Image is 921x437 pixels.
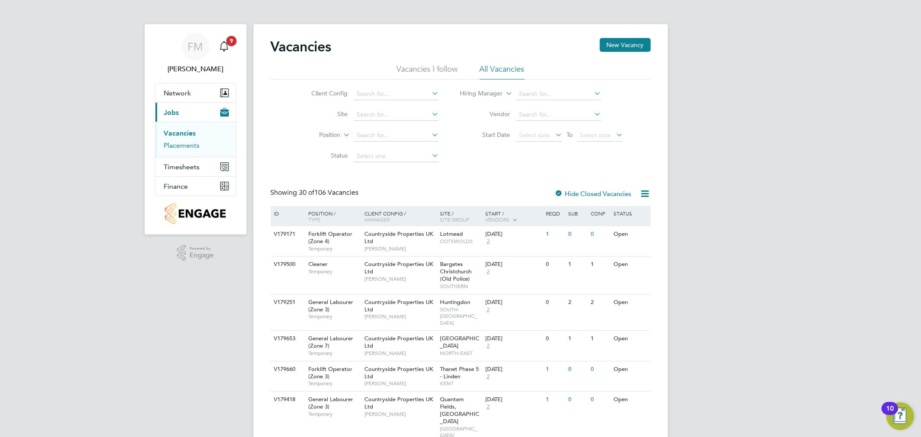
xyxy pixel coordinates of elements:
[298,152,348,159] label: Status
[519,131,550,139] span: Select date
[164,89,191,97] span: Network
[544,294,566,310] div: 0
[164,141,200,149] a: Placements
[485,216,510,223] span: Vendors
[362,206,438,227] div: Client Config /
[272,226,302,242] div: V179171
[611,294,649,310] div: Open
[485,373,491,380] span: 2
[611,392,649,408] div: Open
[190,245,214,252] span: Powered by
[611,361,649,377] div: Open
[190,252,214,259] span: Engage
[453,89,503,98] label: Hiring Manager
[164,129,196,137] a: Vacancies
[291,131,340,139] label: Position
[299,188,359,197] span: 106 Vacancies
[440,260,472,282] span: Bargates Christchurch (Old Police)
[611,226,649,242] div: Open
[440,365,479,380] span: Thanet Phase 5 - Linden
[308,350,360,357] span: Temporary
[354,88,439,100] input: Search for...
[611,256,649,272] div: Open
[308,216,320,223] span: Type
[364,313,436,320] span: [PERSON_NAME]
[555,190,632,198] label: Hide Closed Vacancies
[354,109,439,121] input: Search for...
[600,38,651,52] button: New Vacancy
[364,365,433,380] span: Countryside Properties UK Ltd
[164,182,188,190] span: Finance
[589,206,611,221] div: Conf
[480,64,525,79] li: All Vacancies
[364,230,433,245] span: Countryside Properties UK Ltd
[516,109,601,121] input: Search for...
[302,206,362,227] div: Position /
[308,365,352,380] span: Forklift Operator (Zone 3)
[544,331,566,347] div: 0
[440,335,479,349] span: [GEOGRAPHIC_DATA]
[485,403,491,411] span: 2
[566,331,589,347] div: 1
[886,408,894,420] div: 10
[566,392,589,408] div: 0
[164,163,200,171] span: Timesheets
[272,294,302,310] div: V179251
[516,88,601,100] input: Search for...
[271,188,361,197] div: Showing
[272,361,302,377] div: V179660
[483,206,544,228] div: Start /
[440,350,481,357] span: NORTH-EAST
[271,38,332,55] h2: Vacancies
[589,331,611,347] div: 1
[460,131,510,139] label: Start Date
[155,33,236,74] a: FM[PERSON_NAME]
[354,130,439,142] input: Search for...
[215,33,233,60] a: 9
[298,110,348,118] label: Site
[589,226,611,242] div: 0
[544,256,566,272] div: 0
[155,177,236,196] button: Finance
[589,392,611,408] div: 0
[272,256,302,272] div: V179500
[589,256,611,272] div: 1
[308,411,360,418] span: Temporary
[886,402,914,430] button: Open Resource Center, 10 new notifications
[485,366,541,373] div: [DATE]
[364,350,436,357] span: [PERSON_NAME]
[177,245,214,261] a: Powered byEngage
[308,245,360,252] span: Temporary
[155,203,236,224] a: Go to home page
[564,129,575,140] span: To
[364,216,390,223] span: Manager
[155,103,236,122] button: Jobs
[364,298,433,313] span: Countryside Properties UK Ltd
[308,298,353,313] span: General Labourer (Zone 3)
[485,335,541,342] div: [DATE]
[485,299,541,306] div: [DATE]
[485,238,491,245] span: 2
[440,396,479,425] span: Quantam Fields, [GEOGRAPHIC_DATA]
[272,392,302,408] div: V179418
[188,41,203,52] span: FM
[308,313,360,320] span: Temporary
[566,206,589,221] div: Sub
[589,294,611,310] div: 2
[589,361,611,377] div: 0
[364,245,436,252] span: [PERSON_NAME]
[164,108,179,117] span: Jobs
[364,380,436,387] span: [PERSON_NAME]
[308,396,353,410] span: General Labourer (Zone 3)
[364,335,433,349] span: Countryside Properties UK Ltd
[364,275,436,282] span: [PERSON_NAME]
[544,206,566,221] div: Reqd
[155,157,236,176] button: Timesheets
[485,396,541,403] div: [DATE]
[165,203,226,224] img: countryside-properties-logo-retina.png
[485,342,491,350] span: 2
[544,361,566,377] div: 1
[364,411,436,418] span: [PERSON_NAME]
[580,131,611,139] span: Select date
[611,331,649,347] div: Open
